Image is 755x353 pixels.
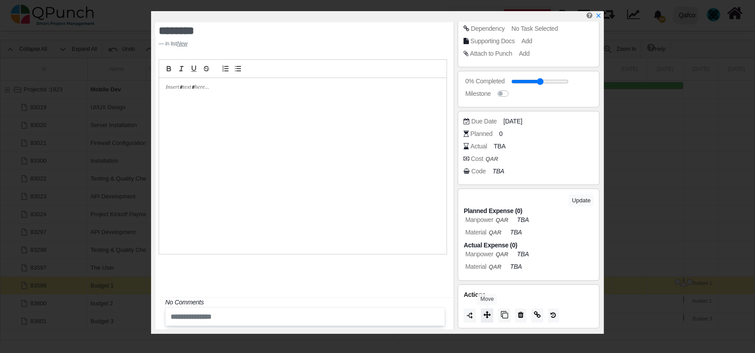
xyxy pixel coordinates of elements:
[519,50,529,57] span: Add
[470,49,513,58] div: Attach to Punch
[498,308,511,323] button: Copy
[499,129,503,139] span: 0
[515,308,526,323] button: Delete
[488,263,501,270] b: QAR
[496,217,508,223] b: QAR
[464,207,522,214] strong: Planned Expense (0)
[569,194,594,206] button: Update
[492,168,504,175] i: TBA
[465,262,504,271] div: Material
[471,37,515,46] div: Supporting Docs
[465,250,510,259] div: Manpower
[548,308,559,323] button: History
[488,229,501,236] b: QAR
[510,263,522,270] i: TBA
[517,250,529,258] i: TBA
[464,291,485,298] span: Actions
[465,77,505,86] div: 0% Completed
[471,142,487,151] div: Actual
[485,156,498,162] b: QAR
[517,216,529,223] i: TBA
[464,308,476,323] button: Duration should be greater than 1 day to split
[472,167,486,176] div: Code
[496,251,508,258] b: QAR
[510,229,522,236] i: TBA
[466,312,474,320] img: LaQAAAABJRU5ErkJggg==
[471,154,501,164] div: Cost
[177,41,188,47] cite: Source Title
[177,41,188,47] u: New
[531,308,543,323] button: Copy Link
[465,215,510,225] div: Manpower
[165,299,204,306] i: No Comments
[521,37,532,45] span: Add
[464,242,517,249] strong: Actual Expense (0)
[465,89,491,99] div: Milestone
[472,117,497,126] div: Due Date
[477,294,497,305] div: Move
[471,129,492,139] div: Planned
[494,142,505,151] span: TBA
[159,40,397,48] footer: in list
[504,117,522,126] span: [DATE]
[465,228,504,237] div: Material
